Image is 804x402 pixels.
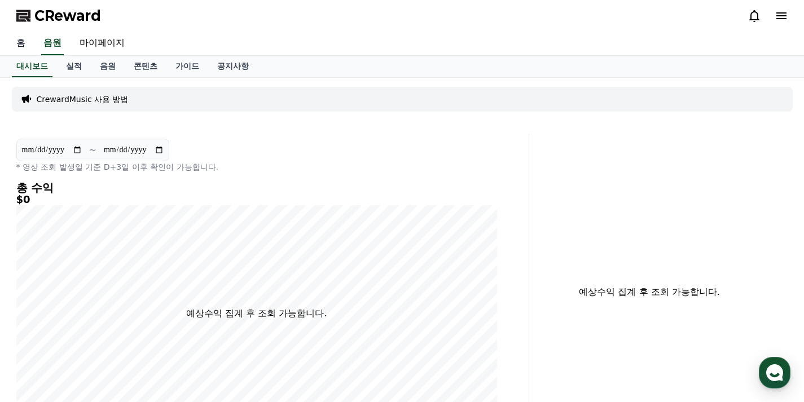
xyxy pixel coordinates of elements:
[34,7,101,25] span: CReward
[166,56,208,77] a: 가이드
[12,56,52,77] a: 대시보드
[16,161,497,173] p: * 영상 조회 발생일 기준 D+3일 이후 확인이 가능합니다.
[16,182,497,194] h4: 총 수익
[16,194,497,205] h5: $0
[16,7,101,25] a: CReward
[41,32,64,55] a: 음원
[186,307,327,320] p: 예상수익 집계 후 조회 가능합니다.
[125,56,166,77] a: 콘텐츠
[3,308,74,337] a: 홈
[91,56,125,77] a: 음원
[57,56,91,77] a: 실적
[36,325,42,334] span: 홈
[7,32,34,55] a: 홈
[103,326,117,335] span: 대화
[71,32,134,55] a: 마이페이지
[174,325,188,334] span: 설정
[74,308,146,337] a: 대화
[208,56,258,77] a: 공지사항
[89,143,96,157] p: ~
[538,285,761,299] p: 예상수익 집계 후 조회 가능합니다.
[37,94,129,105] a: CrewardMusic 사용 방법
[146,308,217,337] a: 설정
